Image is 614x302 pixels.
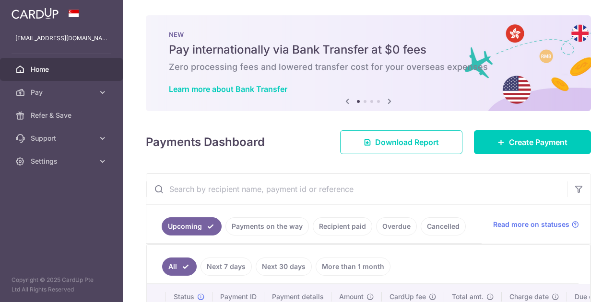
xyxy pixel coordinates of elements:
[313,217,372,235] a: Recipient paid
[509,136,567,148] span: Create Payment
[390,292,426,302] span: CardUp fee
[201,257,252,276] a: Next 7 days
[146,174,567,204] input: Search by recipient name, payment id or reference
[31,134,94,143] span: Support
[162,257,197,276] a: All
[256,257,312,276] a: Next 30 days
[375,136,439,148] span: Download Report
[15,34,107,43] p: [EMAIL_ADDRESS][DOMAIN_NAME]
[474,130,591,154] a: Create Payment
[174,292,194,302] span: Status
[339,292,364,302] span: Amount
[169,31,568,38] p: NEW
[509,292,549,302] span: Charge date
[162,217,222,235] a: Upcoming
[316,257,390,276] a: More than 1 month
[340,130,462,154] a: Download Report
[31,88,94,97] span: Pay
[31,157,94,166] span: Settings
[421,217,466,235] a: Cancelled
[376,217,417,235] a: Overdue
[575,292,603,302] span: Due date
[493,220,569,229] span: Read more on statuses
[31,111,94,120] span: Refer & Save
[146,134,265,151] h4: Payments Dashboard
[146,15,591,111] img: Bank transfer banner
[169,84,287,94] a: Learn more about Bank Transfer
[169,42,568,57] h5: Pay internationally via Bank Transfer at $0 fees
[493,220,579,229] a: Read more on statuses
[169,61,568,73] h6: Zero processing fees and lowered transfer cost for your overseas expenses
[225,217,309,235] a: Payments on the way
[452,292,484,302] span: Total amt.
[31,65,94,74] span: Home
[12,8,59,19] img: CardUp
